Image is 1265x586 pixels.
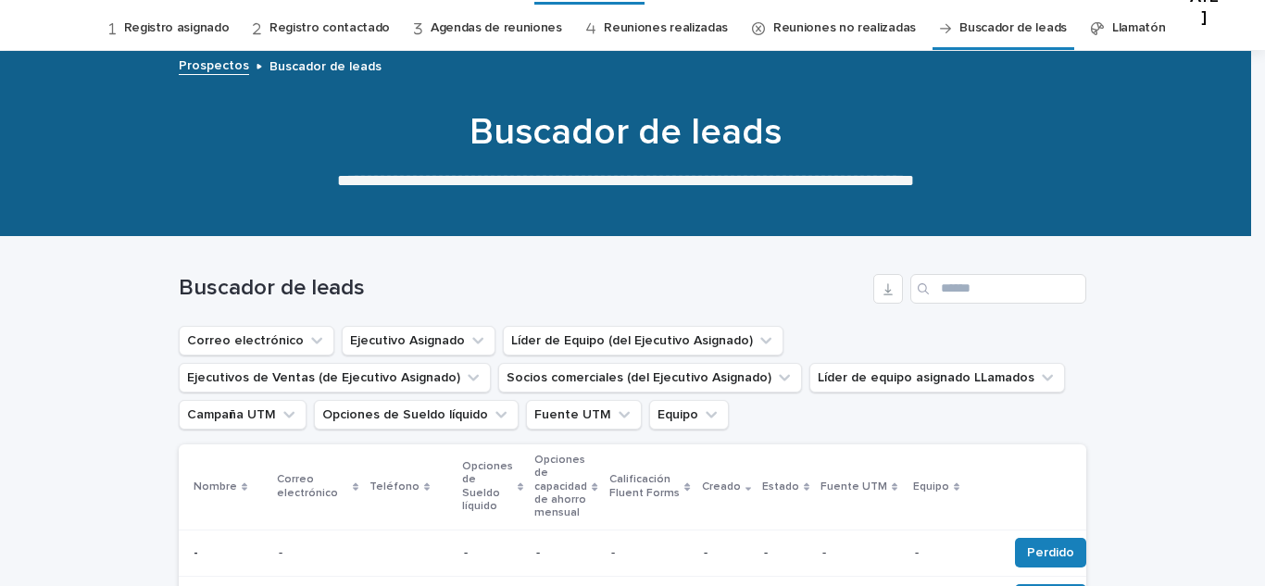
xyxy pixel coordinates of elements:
a: Agendas de reuniones [431,6,562,50]
tr: - - --- --- - Perdido [179,530,1116,576]
a: Reuniones realizadas [604,6,728,50]
font: Buscador de leads [959,21,1067,34]
button: Correo electrónico [179,326,334,355]
button: Líder de Equipo (del Ejecutivo Asignado) [503,326,783,355]
font: Opciones de capacidad de ahorro mensual [534,455,587,519]
button: Socios comerciales (del Ejecutivo Asignado) [498,363,802,393]
font: - [704,546,708,559]
font: - [279,546,282,559]
font: - [194,546,198,559]
button: Perdido [1015,538,1086,567]
button: Campaña UTM [179,400,307,430]
font: Registro contactado [269,21,390,34]
font: Registro asignado [124,21,230,34]
a: Prospectos [179,54,249,75]
input: Buscar [910,274,1086,304]
font: Buscador de leads [179,277,365,299]
font: - [764,546,768,559]
font: - [464,546,468,559]
font: Llamatón [1112,21,1166,34]
font: Buscador de leads [470,114,782,151]
a: Registro asignado [124,6,230,50]
font: Teléfono [369,481,420,492]
font: - [915,546,919,559]
font: Correo electrónico [277,474,338,498]
font: Agendas de reuniones [431,21,562,34]
button: Ejecutivo Asignado [342,326,495,355]
button: Líder de equipo asignado LLamados [809,363,1065,393]
font: Nombre [194,481,237,492]
font: Buscador de leads [269,60,382,73]
font: - [536,546,540,559]
a: Llamatón [1112,6,1166,50]
button: Ejecutivos de Ventas (de Ejecutivo Asignado) [179,363,491,393]
a: Buscador de leads [959,6,1067,50]
font: Creado [702,481,741,492]
font: Reuniones no realizadas [773,21,916,34]
font: Equipo [913,481,949,492]
a: Reuniones no realizadas [773,6,916,50]
button: Equipo [649,400,729,430]
font: Estado [762,481,799,492]
font: - [611,546,615,559]
button: Fuente UTM [526,400,642,430]
font: Fuente UTM [820,481,887,492]
button: Opciones de Sueldo líquido [314,400,519,430]
font: Reuniones realizadas [604,21,728,34]
font: Prospectos [179,59,249,72]
font: Opciones de Sueldo líquido [462,461,513,512]
font: Perdido [1027,546,1074,559]
font: - [822,546,826,559]
a: Registro contactado [269,6,390,50]
font: Calificación Fluent Forms [609,474,680,498]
